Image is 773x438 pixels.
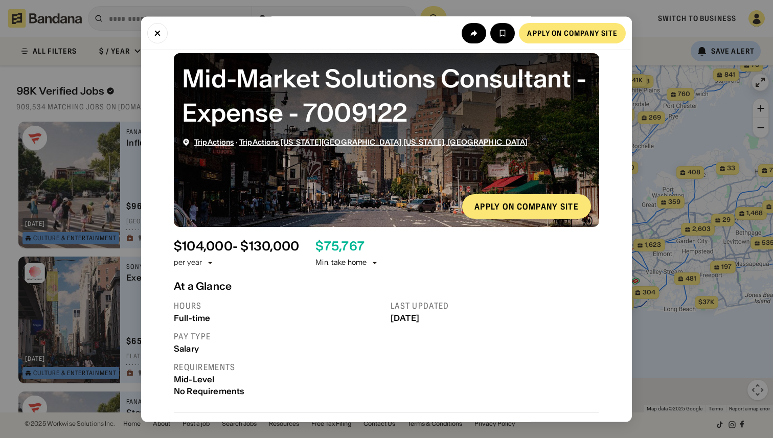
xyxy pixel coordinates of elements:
div: Mid-Level [174,374,382,384]
div: Apply on company site [527,29,618,36]
div: Mid-Market Solutions Consultant - Expense - 7009122 [182,61,591,129]
div: At a Glance [174,280,599,292]
div: per year [174,258,202,268]
a: Apply on company site [519,22,626,43]
div: $ 104,000 - $130,000 [174,239,299,253]
div: Requirements [174,361,382,372]
a: TripActions [194,137,234,146]
a: Apply on company site [462,194,591,218]
div: [DATE] [391,313,599,322]
div: Hours [174,300,382,311]
div: No Requirements [174,386,382,396]
div: Apply on company site [474,202,579,210]
div: Salary [174,343,382,353]
div: Full-time [174,313,382,322]
div: Min. take home [315,258,379,268]
div: $ 75,767 [315,239,365,253]
div: · [194,137,528,146]
button: Close [147,22,168,43]
div: Last updated [391,300,599,311]
div: Pay type [174,331,382,341]
a: TripActions [US_STATE][GEOGRAPHIC_DATA] [US_STATE], [GEOGRAPHIC_DATA] [239,137,528,146]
